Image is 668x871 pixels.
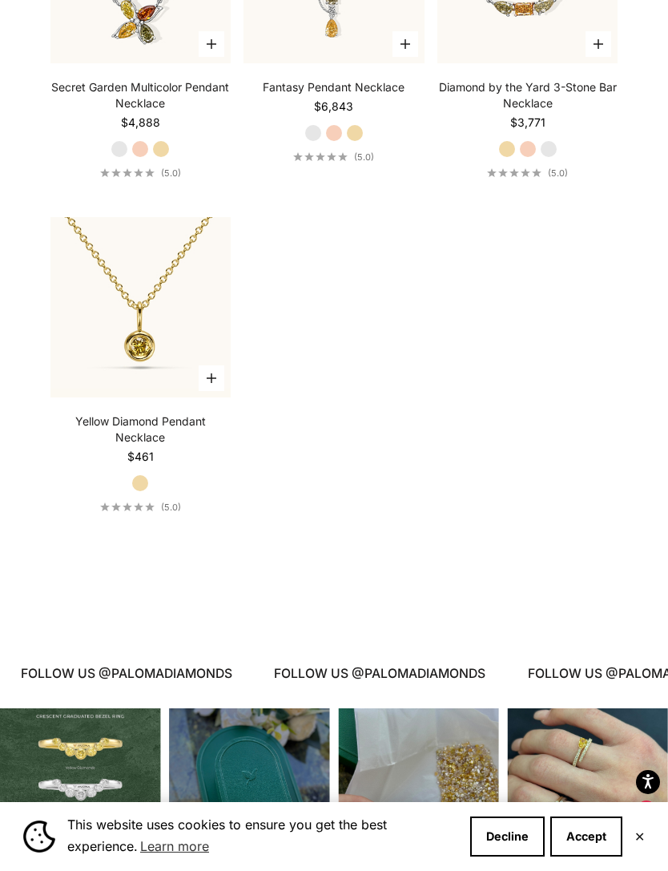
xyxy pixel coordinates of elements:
[138,834,211,858] a: Learn more
[487,167,568,179] a: 5.0 out of 5.0 stars(5.0)
[487,168,541,177] div: 5.0 out of 5.0 stars
[100,168,155,177] div: 5.0 out of 5.0 stars
[548,167,568,179] span: (5.0)
[50,413,231,446] a: Yellow Diamond Pendant Necklace
[23,821,55,853] img: Cookie banner
[338,708,499,869] div: Instagram post opens in a popup
[507,708,668,869] div: Instagram post opens in a popup
[314,99,353,115] sale-price: $6,843
[67,815,457,858] span: This website uses cookies to ensure you get the best experience.
[50,217,231,398] img: #YellowGold
[263,79,404,95] a: Fantasy Pendant Necklace
[100,502,155,511] div: 5.0 out of 5.0 stars
[550,817,622,857] button: Accept
[100,502,181,513] a: 5.0 out of 5.0 stars(5.0)
[293,151,374,163] a: 5.0 out of 5.0 stars(5.0)
[161,167,181,179] span: (5.0)
[437,79,618,111] a: Diamond by the Yard 3-Stone Bar Necklace
[354,151,374,163] span: (5.0)
[510,115,545,131] sale-price: $3,771
[290,663,501,684] p: FOLLOW US @PALOMADIAMONDS
[293,152,348,161] div: 5.0 out of 5.0 stars
[50,79,231,111] a: Secret Garden Multicolor Pendant Necklace
[634,832,645,841] button: Close
[470,817,545,857] button: Decline
[121,115,160,131] sale-price: $4,888
[169,708,330,869] div: Instagram post opens in a popup
[100,167,181,179] a: 5.0 out of 5.0 stars(5.0)
[161,502,181,513] span: (5.0)
[37,663,248,684] p: FOLLOW US @PALOMADIAMONDS
[127,449,154,465] sale-price: $461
